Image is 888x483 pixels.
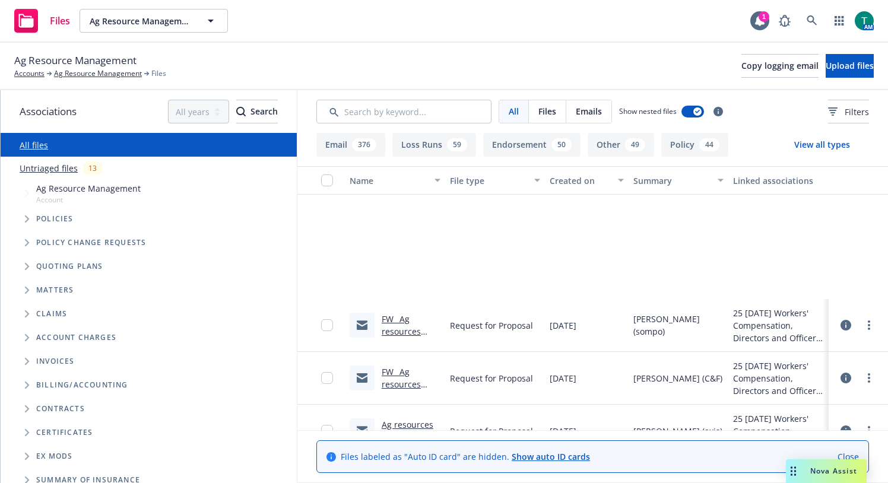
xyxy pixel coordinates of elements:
[316,100,491,123] input: Search by keyword...
[550,372,576,385] span: [DATE]
[50,16,70,26] span: Files
[20,139,48,151] a: All files
[36,405,85,412] span: Contracts
[741,60,819,71] span: Copy logging email
[633,372,722,385] span: [PERSON_NAME] (C&F)
[321,425,333,437] input: Toggle Row Selected
[236,100,278,123] button: SearchSearch
[545,166,629,195] button: Created on
[14,68,45,79] a: Accounts
[352,138,376,151] div: 376
[826,60,874,71] span: Upload files
[54,68,142,79] a: Ag Resource Management
[733,307,824,344] div: 25 [DATE] Workers' Compensation, Directors and Officers, Management Liability, Crime, Cyber, Prof...
[345,166,445,195] button: Name
[828,106,869,118] span: Filters
[36,263,103,270] span: Quoting plans
[450,372,533,385] span: Request for Proposal
[80,9,228,33] button: Ag Resource Management
[382,419,439,443] a: Ag resources 10_18 renewal
[382,313,439,349] a: FW_ Ag resources 10_18 renewal
[759,11,769,22] div: 1
[90,15,192,27] span: Ag Resource Management
[1,180,297,373] div: Tree Example
[509,105,519,117] span: All
[826,54,874,78] button: Upload files
[733,412,824,450] div: 25 [DATE] Workers' Compensation, Directors and Officers, Management Liability, Crime, Cyber, Prof...
[733,360,824,397] div: 25 [DATE] Workers' Compensation, Directors and Officers, Management Liability, Crime, Cyber, Prof...
[36,382,128,389] span: Billing/Accounting
[728,166,829,195] button: Linked associations
[36,429,93,436] span: Certificates
[800,9,824,33] a: Search
[827,9,851,33] a: Switch app
[828,100,869,123] button: Filters
[862,371,876,385] a: more
[633,174,711,187] div: Summary
[341,450,590,463] span: Files labeled as "Auto ID card" are hidden.
[36,287,74,294] span: Matters
[36,239,146,246] span: Policy change requests
[550,174,611,187] div: Created on
[450,174,528,187] div: File type
[576,105,602,117] span: Emails
[741,54,819,78] button: Copy logging email
[862,424,876,438] a: more
[20,104,77,119] span: Associations
[83,161,103,175] div: 13
[619,106,677,116] span: Show nested files
[151,68,166,79] span: Files
[236,107,246,116] svg: Search
[845,106,869,118] span: Filters
[633,425,722,437] span: [PERSON_NAME] (axis)
[855,11,874,30] img: photo
[20,162,78,174] a: Untriaged files
[36,453,72,460] span: Ex Mods
[483,133,581,157] button: Endorsement
[661,133,728,157] button: Policy
[14,53,137,68] span: Ag Resource Management
[699,138,719,151] div: 44
[450,425,533,437] span: Request for Proposal
[447,138,467,151] div: 59
[588,133,654,157] button: Other
[629,166,729,195] button: Summary
[538,105,556,117] span: Files
[392,133,476,157] button: Loss Runs
[550,425,576,437] span: [DATE]
[810,466,857,476] span: Nova Assist
[633,313,724,338] span: [PERSON_NAME] (sompo)
[9,4,75,37] a: Files
[236,100,278,123] div: Search
[36,334,116,341] span: Account charges
[382,366,439,402] a: FW_ Ag resources 10_18 renewal
[321,174,333,186] input: Select all
[321,372,333,384] input: Toggle Row Selected
[350,174,427,187] div: Name
[838,450,859,463] a: Close
[786,459,867,483] button: Nova Assist
[316,133,385,157] button: Email
[36,310,67,317] span: Claims
[36,182,141,195] span: Ag Resource Management
[445,166,546,195] button: File type
[551,138,572,151] div: 50
[512,451,590,462] a: Show auto ID cards
[550,319,576,332] span: [DATE]
[773,9,797,33] a: Report a Bug
[786,459,801,483] div: Drag to move
[36,195,141,205] span: Account
[321,319,333,331] input: Toggle Row Selected
[775,133,869,157] button: View all types
[36,215,74,223] span: Policies
[733,174,824,187] div: Linked associations
[625,138,645,151] div: 49
[862,318,876,332] a: more
[36,358,75,365] span: Invoices
[450,319,533,332] span: Request for Proposal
